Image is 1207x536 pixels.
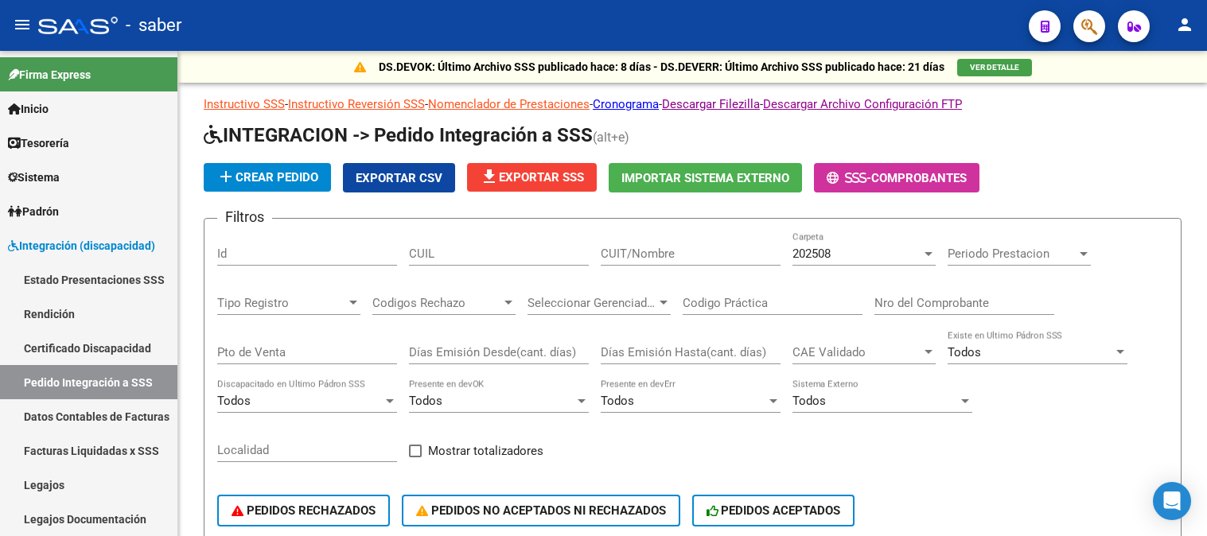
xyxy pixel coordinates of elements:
span: Exportar SSS [480,170,584,184]
mat-icon: add [216,167,236,186]
button: PEDIDOS ACEPTADOS [692,495,855,526]
mat-icon: menu [13,15,32,34]
span: Inicio [8,100,49,118]
span: Tipo Registro [217,296,346,310]
span: Tesorería [8,134,69,152]
span: Mostrar totalizadores [428,441,543,460]
button: Exportar CSV [343,163,455,192]
button: -Comprobantes [814,163,979,192]
a: Nomenclador de Prestaciones [428,97,590,111]
span: 202508 [792,247,831,261]
span: PEDIDOS NO ACEPTADOS NI RECHAZADOS [416,503,666,518]
a: Instructivo SSS [204,97,285,111]
span: PEDIDOS RECHAZADOS [232,503,376,518]
span: Exportar CSV [356,171,442,185]
span: CAE Validado [792,345,921,359]
button: Importar Sistema Externo [609,163,802,192]
mat-icon: file_download [480,167,499,186]
span: Comprobantes [871,171,967,185]
span: Todos [948,345,981,359]
p: - - - - - [204,95,1182,113]
span: PEDIDOS ACEPTADOS [707,503,841,518]
button: PEDIDOS NO ACEPTADOS NI RECHAZADOS [402,495,680,526]
button: Crear Pedido [204,163,331,192]
a: Cronograma [593,97,659,111]
div: Open Intercom Messenger [1153,482,1191,520]
span: Crear Pedido [216,170,318,184]
span: Seleccionar Gerenciador [528,296,656,310]
a: Descargar Filezilla [662,97,760,111]
span: - [827,171,871,185]
span: Periodo Prestacion [948,247,1077,261]
span: Integración (discapacidad) [8,237,155,254]
span: Todos [217,394,251,408]
span: Todos [792,394,826,408]
button: Exportar SSS [467,163,597,192]
span: - saber [126,8,181,43]
span: Todos [601,394,634,408]
span: VER DETALLE [970,63,1019,72]
span: Padrón [8,203,59,220]
span: (alt+e) [593,130,629,145]
span: Codigos Rechazo [372,296,501,310]
span: Importar Sistema Externo [621,171,789,185]
span: Sistema [8,169,60,186]
h3: Filtros [217,206,272,228]
button: PEDIDOS RECHAZADOS [217,495,390,526]
mat-icon: person [1175,15,1194,34]
span: Todos [409,394,442,408]
span: Firma Express [8,66,91,84]
p: DS.DEVOK: Último Archivo SSS publicado hace: 8 días - DS.DEVERR: Último Archivo SSS publicado hac... [379,58,944,76]
button: VER DETALLE [957,59,1032,76]
span: INTEGRACION -> Pedido Integración a SSS [204,124,593,146]
a: Descargar Archivo Configuración FTP [763,97,962,111]
a: Instructivo Reversión SSS [288,97,425,111]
